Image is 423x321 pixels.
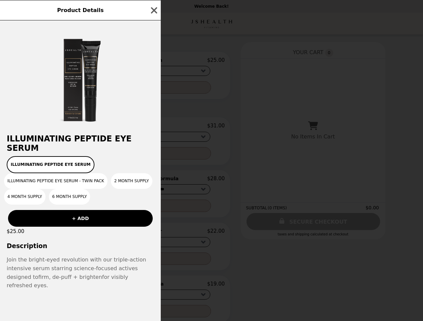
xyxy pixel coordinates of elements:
button: + ADD [8,210,153,227]
img: Illuminating Peptide Eye Serum [32,27,129,127]
span: Product Details [57,7,103,13]
button: 4 Month Supply [4,189,46,205]
button: Illuminating Peptide Eye Serum - Twin Pack [4,173,108,189]
span: firm, de-puff + brighten [38,274,102,280]
span: Join the bright-eyed revolution with our triple-action intensive serum starring science-focused a... [7,256,146,280]
button: 2 Month Supply [111,173,152,189]
button: 6 Month Supply [49,189,90,205]
button: Illuminating Peptide Eye Serum [7,156,94,173]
